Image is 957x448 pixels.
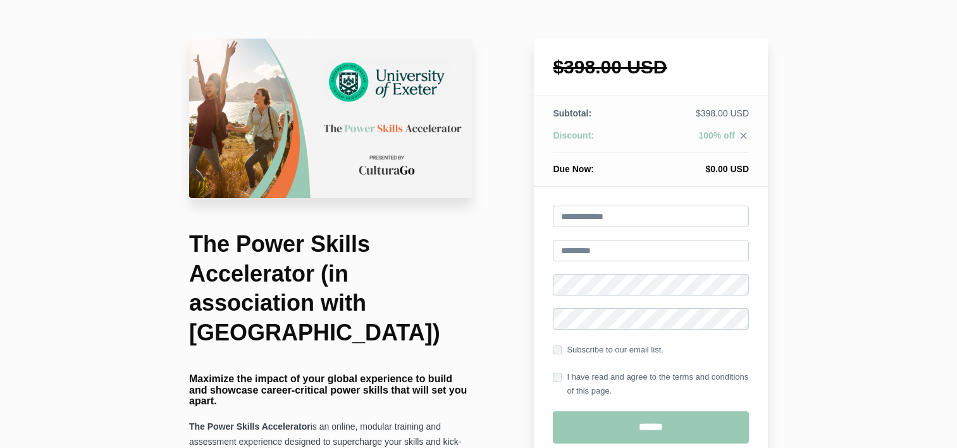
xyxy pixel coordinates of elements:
i: close [738,130,749,141]
h1: $398.00 USD [553,58,749,77]
th: Due Now: [553,153,638,176]
input: I have read and agree to the terms and conditions of this page. [553,373,562,382]
h4: Maximize the impact of your global experience to build and showcase career-critical power skills ... [189,373,472,407]
img: 83720c0-6e26-5801-a5d4-42ecd71128a7_University_of_Exeter_Checkout_Page.png [189,39,472,198]
strong: The Power Skills Accelerator [189,421,311,432]
a: close [735,130,749,144]
h1: The Power Skills Accelerator (in association with [GEOGRAPHIC_DATA]) [189,230,472,348]
span: Subtotal: [553,108,591,118]
label: Subscribe to our email list. [553,343,663,357]
th: Discount: [553,129,638,153]
label: I have read and agree to the terms and conditions of this page. [553,370,749,398]
input: Subscribe to our email list. [553,345,562,354]
span: 100% off [698,130,735,140]
span: $0.00 USD [706,164,749,174]
td: $398.00 USD [638,107,749,129]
